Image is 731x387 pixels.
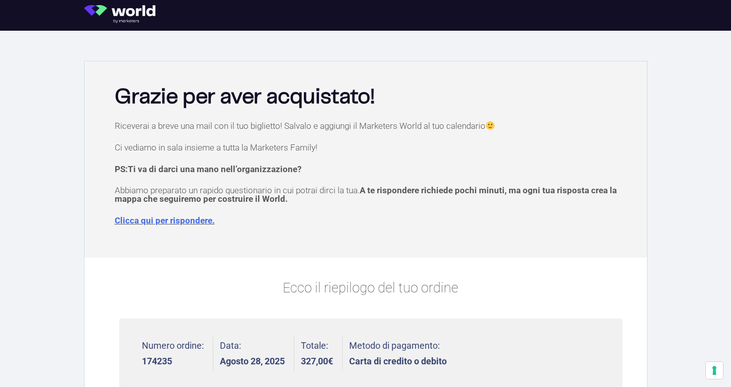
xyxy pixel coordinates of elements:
bdi: 327,00 [301,356,333,366]
strong: 174235 [142,357,204,366]
span: Ti va di darci una mano nell’organizzazione? [128,164,301,174]
a: Clicca qui per rispondere. [115,215,215,225]
strong: PS: [115,164,301,174]
li: Totale: [301,337,343,370]
p: Riceverai a breve una mail con il tuo biglietto! Salvalo e aggiungi il Marketers World al tuo cal... [115,121,627,130]
p: Ci vediamo in sala insieme a tutta la Marketers Family! [115,143,627,152]
span: A te rispondere richiede pochi minuti, ma ogni tua risposta crea la mappa che seguiremo per costr... [115,185,617,204]
strong: Carta di credito o debito [349,357,447,366]
img: 🙂 [486,121,495,130]
iframe: Customerly Messenger Launcher [8,348,38,378]
button: Le tue preferenze relative al consenso per le tecnologie di tracciamento [706,362,723,379]
b: Grazie per aver acquistato! [115,87,375,107]
p: Ecco il riepilogo del tuo ordine [119,278,622,298]
span: € [328,356,333,366]
li: Data: [220,337,294,370]
li: Numero ordine: [142,337,213,370]
li: Metodo di pagamento: [349,337,447,370]
p: Abbiamo preparato un rapido questionario in cui potrai dirci la tua. [115,186,627,203]
strong: Agosto 28, 2025 [220,357,285,366]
